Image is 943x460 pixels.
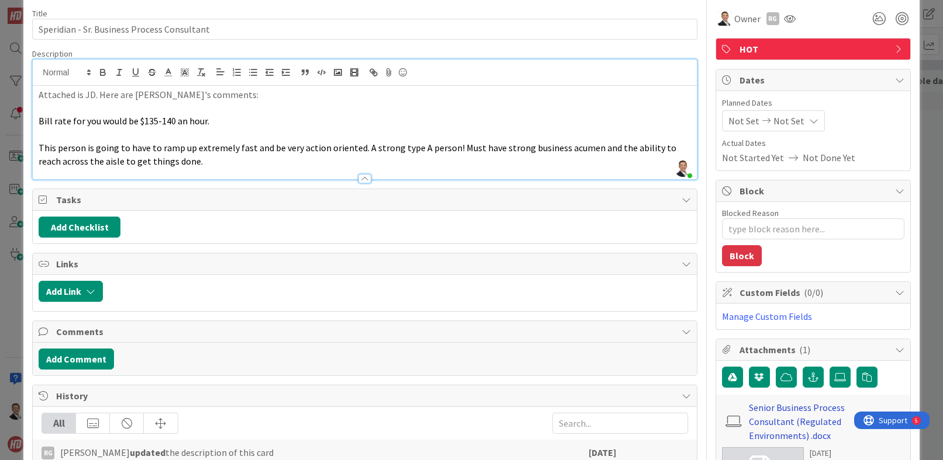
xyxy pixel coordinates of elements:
span: ( 0/0 ) [804,287,823,298]
span: ( 1 ) [799,344,810,356]
label: Title [32,8,47,19]
span: Planned Dates [722,97,904,109]
div: RG [42,447,54,459]
input: Search... [552,413,688,434]
div: 5 [61,5,64,14]
span: This person is going to have to ramp up extremely fast and be very action oriented. A strong type... [39,142,678,167]
span: Tasks [56,193,675,207]
button: Block [722,245,762,266]
b: updated [130,447,165,458]
span: Not Done Yet [803,151,855,165]
span: History [56,389,675,403]
span: Description [32,48,72,59]
a: Manage Custom Fields [722,311,812,322]
a: Senior Business Process Consultant (Regulated Environments) .docx [749,400,885,442]
label: Blocked Reason [722,208,779,218]
span: Actual Dates [722,137,904,149]
img: UCWZD98YtWJuY0ewth2JkLzM7ZIabXpM.png [675,161,691,177]
span: Links [56,257,675,271]
button: Add Checklist [39,217,120,238]
span: Not Set [728,114,759,128]
span: Not Set [773,114,804,128]
div: RG [766,12,779,25]
span: Not Started Yet [722,151,784,165]
div: [DATE] [810,447,844,459]
span: Dates [740,73,889,87]
span: Comments [56,325,675,339]
img: SL [718,12,732,26]
b: [DATE] [589,447,616,458]
div: All [42,413,76,433]
span: Block [740,184,889,198]
span: HOT [740,42,889,56]
p: Attached is JD. Here are [PERSON_NAME]'s comments: [39,88,690,102]
span: Custom Fields [740,285,889,299]
input: type card name here... [32,19,697,40]
span: Attachments [740,343,889,357]
span: Bill rate for you would be $135-140 an hour. [39,115,209,127]
button: Add Link [39,281,103,302]
button: Add Comment [39,349,114,370]
span: Support [25,2,53,16]
span: [PERSON_NAME] the description of this card [60,445,274,459]
span: Owner [734,12,761,26]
